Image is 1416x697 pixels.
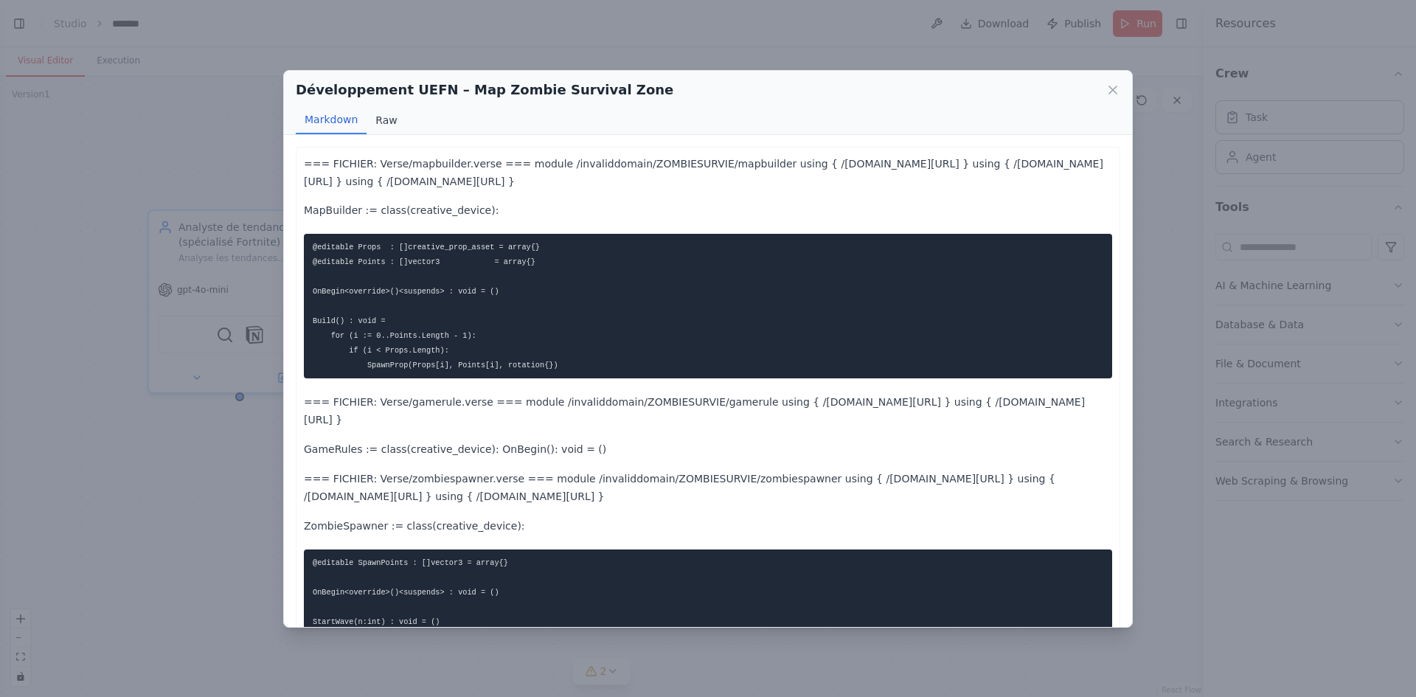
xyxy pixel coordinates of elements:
[304,393,1112,429] p: === FICHIER: Verse/gamerule.verse === module /invaliddomain/ZOMBIESURVIE/gamerule using { /[DOMAI...
[367,106,406,134] button: Raw
[296,80,673,100] h2: Développement UEFN – Map Zombie Survival Zone
[296,106,367,134] button: Markdown
[304,155,1112,190] p: === FICHIER: Verse/mapbuilder.verse === module /invaliddomain/ZOMBIESURVIE/mapbuilder using { /[D...
[304,440,1112,458] p: GameRules := class(creative_device): OnBegin () : void = ()
[304,517,1112,535] p: ZombieSpawner := class(creative_device):
[313,243,558,370] code: @editable Props : []creative_prop_asset = array{} @editable Points : []vector3 = array{} OnBegin<...
[313,558,508,626] code: @editable SpawnPoints : []vector3 = array{} OnBegin<override>()<suspends> : void = () StartWave(n...
[304,201,1112,219] p: MapBuilder := class(creative_device):
[304,470,1112,505] p: === FICHIER: Verse/zombiespawner.verse === module /invaliddomain/ZOMBIESURVIE/zombiespawner using...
